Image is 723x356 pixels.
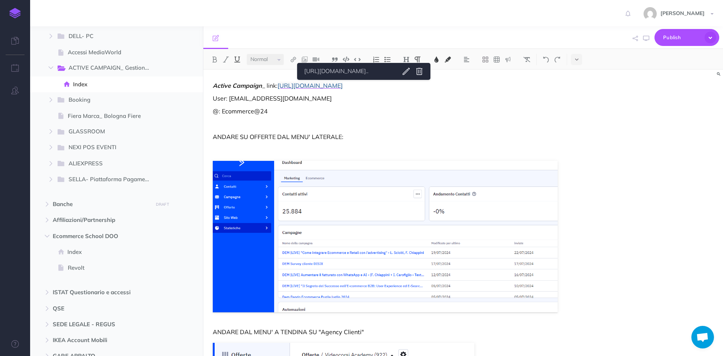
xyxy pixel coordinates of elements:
img: Text background color button [444,57,451,63]
span: SELLA- Piattaforma Pagamenti Heroes [69,175,159,185]
img: logo-mark.svg [9,8,21,18]
span: Ecommerce School DOO [53,232,148,241]
img: Create table button [493,57,500,63]
img: Ordered list button [373,57,380,63]
img: Unordered list button [384,57,391,63]
span: Banche [53,200,148,209]
img: 5P7vjxGuh2vHmtDFaLmD.png [213,161,558,312]
img: Code block button [343,57,349,62]
span: Index [73,80,158,89]
em: Active Campaign [213,82,262,89]
span: GLASSROOM [69,127,146,137]
img: Paragraph button [414,57,421,63]
span: IKEA Account Mobili [53,336,148,345]
a: [URL][DOMAIN_NAME].. [302,67,396,76]
img: Add video button [313,57,319,63]
div: Aprire la chat [691,326,714,348]
img: Italic button [223,57,229,63]
img: Bold button [211,57,218,63]
button: Publish [654,29,719,46]
p: @: Ecommerce@24 [213,107,558,116]
img: Link button [290,57,297,63]
img: Alignment dropdown menu button [463,57,470,63]
p: _ link: [213,81,558,90]
span: DELL- PC [69,32,146,41]
span: Fiera Marca_ Bologna Fiere [68,112,158,121]
span: SEDE LEGALE - REGUS [53,320,148,329]
p: User: [EMAIL_ADDRESS][DOMAIN_NAME] [213,94,558,103]
img: Inline code button [354,57,361,62]
span: Index [67,248,158,257]
span: Accessi MediaWorld [68,48,158,57]
span: Publish [663,32,701,43]
span: Revolt [68,263,158,272]
img: Blockquote button [331,57,338,63]
span: NEXI POS EVENTI [69,143,146,153]
img: Text color button [433,57,440,63]
a: [URL][DOMAIN_NAME] [278,82,343,89]
button: DRAFT [153,200,172,209]
img: Clear styles button [523,57,530,63]
span: ALIEXPRESS [69,159,146,169]
span: [PERSON_NAME] [657,10,708,17]
img: Add image button [301,57,308,63]
p: ANDARE SU OFFERTE DAL MENU' LATERALE: [213,132,558,141]
img: Redo [554,57,561,63]
span: QSE [53,304,148,313]
p: ANDARE DAL MENU' A TENDINA SU "Agency Clienti" [213,327,558,336]
img: Headings dropdown button [403,57,410,63]
img: 773ddf364f97774a49de44848d81cdba.jpg [644,7,657,20]
img: Undo [543,57,549,63]
img: Callout dropdown menu button [505,57,511,63]
img: Underline button [234,57,241,63]
small: DRAFT [156,202,169,207]
span: Affiliazioni/Partnership [53,215,148,225]
span: ACTIVE CAMPAIGN_ Gestionale Clienti [69,63,159,73]
span: ISTAT Questionario e accessi [53,288,148,297]
span: Booking [69,95,146,105]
